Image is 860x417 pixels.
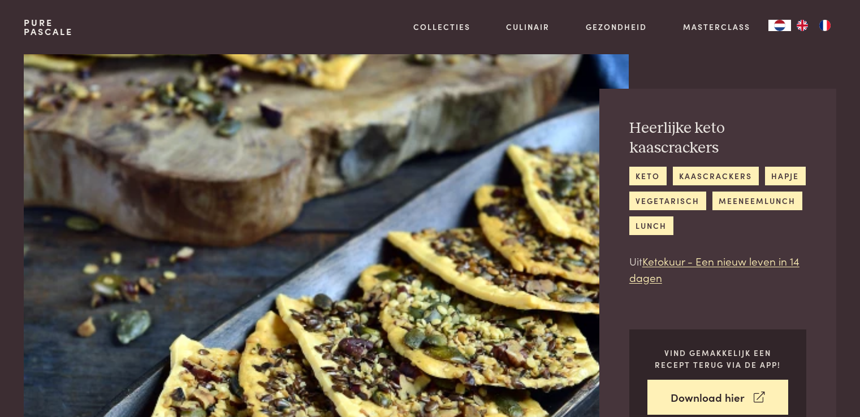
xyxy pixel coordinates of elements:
[629,253,806,285] p: Uit
[647,347,788,370] p: Vind gemakkelijk een recept terug via de app!
[768,20,836,31] aside: Language selected: Nederlands
[24,18,73,36] a: PurePascale
[629,167,667,185] a: keto
[683,21,750,33] a: Masterclass
[24,54,628,417] img: Heerlijke keto kaascrackers
[629,192,706,210] a: vegetarisch
[586,21,647,33] a: Gezondheid
[647,380,788,415] a: Download hier
[413,21,470,33] a: Collecties
[765,167,806,185] a: hapje
[768,20,791,31] div: Language
[712,192,802,210] a: meeneemlunch
[768,20,791,31] a: NL
[629,253,800,285] a: Ketokuur - Een nieuw leven in 14 dagen
[791,20,836,31] ul: Language list
[629,216,673,235] a: lunch
[791,20,814,31] a: EN
[629,119,806,158] h2: Heerlijke keto kaascrackers
[814,20,836,31] a: FR
[673,167,759,185] a: kaascrackers
[506,21,550,33] a: Culinair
